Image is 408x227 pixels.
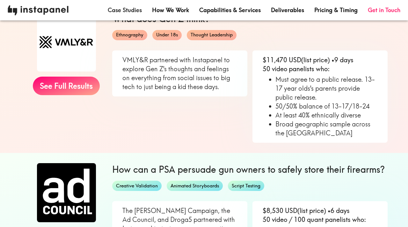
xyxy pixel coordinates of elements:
[37,163,96,222] img: Ad Council logo
[275,102,377,111] li: 50/50% balance of 13-17/18-24
[108,6,142,14] a: Case Studies
[33,77,100,95] a: See Full Results
[152,32,182,38] span: Under 18s
[368,6,400,14] a: Get in Touch
[275,75,377,102] li: Must agree to a public release. 13-17 year olds's parents provide public release.
[152,6,189,14] a: How We Work
[37,12,96,72] img: VMLY&R logo
[8,5,69,15] img: instapanel
[122,56,237,91] p: VMLY&R partnered with Instapanel to explore Gen Z's thoughts and feelings on everything from soci...
[275,120,377,138] li: Broad geographic sample across the [GEOGRAPHIC_DATA]
[263,206,377,224] p: $8,530 USD (list price) • 6 days 50 video / 100 quant panelists who:
[228,183,264,189] span: Script Testing
[167,183,223,189] span: Animated Storyboards
[187,32,237,38] span: Thought Leadership
[199,6,261,14] a: Capabilities & Services
[112,163,388,176] h6: How can a PSA persuade gun owners to safely store their firearms?
[314,6,358,14] a: Pricing & Timing
[112,32,147,38] span: Ethnography
[112,183,162,189] span: Creative Validation
[271,6,304,14] a: Deliverables
[263,56,377,73] p: $11,470 USD (list price) • 9 days 50 video panelists who:
[275,111,377,120] li: At least 40% ethnically diverse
